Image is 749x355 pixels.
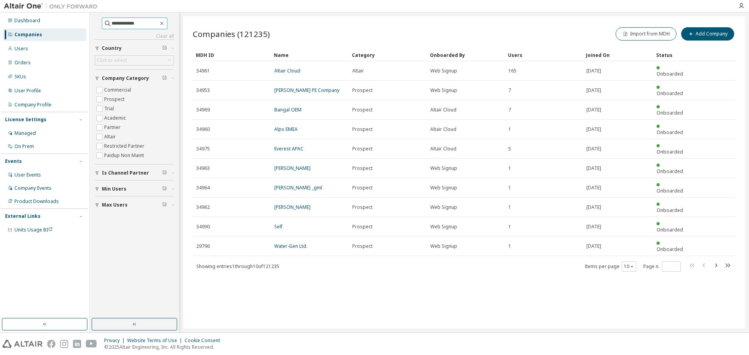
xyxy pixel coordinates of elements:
span: Altair Cloud [430,146,456,152]
div: Orders [14,60,31,66]
div: MDH ID [196,49,268,61]
span: Min Users [102,186,126,192]
button: 10 [624,263,634,270]
span: Onboarded [657,207,683,214]
div: Click to select [95,56,174,65]
span: Prospect [352,204,373,210]
span: Altair [352,68,364,74]
div: Users [508,49,580,61]
span: Web Signup [430,243,457,249]
span: Clear filter [162,186,167,192]
div: User Events [14,172,41,178]
span: 1 [508,126,511,132]
a: [PERSON_NAME] [274,204,311,210]
span: Altair Cloud [430,107,456,113]
span: Onboarded [657,246,683,253]
a: Self [274,223,282,230]
span: Prospect [352,126,373,132]
a: Alps EMEA [274,126,298,132]
span: 165 [508,68,516,74]
a: Altair Cloud [274,67,300,74]
span: 34969 [196,107,210,113]
span: [DATE] [586,204,601,210]
span: Country [102,45,122,51]
span: Web Signup [430,224,457,230]
span: Prospect [352,165,373,171]
label: Prospect [104,95,126,104]
span: 34962 [196,204,210,210]
div: Company Profile [14,102,51,108]
span: Onboarded [657,226,683,233]
span: [DATE] [586,68,601,74]
span: Web Signup [430,68,457,74]
span: Prospect [352,107,373,113]
span: Web Signup [430,204,457,210]
span: Onboarded [657,187,683,194]
img: youtube.svg [86,340,97,348]
span: [DATE] [586,165,601,171]
div: Onboarded By [430,49,502,61]
img: linkedin.svg [73,340,81,348]
span: Clear filter [162,202,167,208]
div: Dashboard [14,18,40,24]
span: 1 [508,204,511,210]
span: 34975 [196,146,210,152]
span: 7 [508,87,511,94]
div: Users [14,46,28,52]
span: Prospect [352,243,373,249]
span: Units Usage BI [14,226,53,233]
span: [DATE] [586,126,601,132]
div: Joined On [586,49,650,61]
span: Company Category [102,75,149,81]
span: Web Signup [430,165,457,171]
span: 5 [508,146,511,152]
span: Onboarded [657,110,683,116]
span: Is Channel Partner [102,170,149,176]
label: Altair [104,132,117,141]
label: Commercial [104,85,133,95]
div: Managed [14,130,36,136]
div: Website Terms of Use [127,337,185,344]
div: Cookie Consent [185,337,225,344]
span: Max Users [102,202,128,208]
a: Bangal OEM [274,106,302,113]
span: Onboarded [657,168,683,175]
label: Partner [104,123,122,132]
a: Water-Gen Ltd. [274,243,307,249]
div: Privacy [104,337,127,344]
div: Events [5,158,22,164]
a: [PERSON_NAME] _gml [274,184,322,191]
p: © 2025 Altair Engineering, Inc. All Rights Reserved. [104,344,225,350]
div: On Prem [14,143,34,150]
span: 34960 [196,126,210,132]
div: Company Events [14,185,51,191]
div: Product Downloads [14,198,59,205]
span: Onboarded [657,90,683,97]
a: [PERSON_NAME] PE Company [274,87,339,94]
a: [PERSON_NAME] [274,165,311,171]
label: Restricted Partner [104,141,146,151]
span: [DATE] [586,87,601,94]
span: 34963 [196,165,210,171]
label: Academic [104,113,128,123]
span: Prospect [352,185,373,191]
button: Is Channel Partner [95,164,174,182]
div: User Profile [14,88,41,94]
span: Items per page [585,261,636,272]
span: 1 [508,185,511,191]
span: Clear filter [162,45,167,51]
span: 1 [508,224,511,230]
span: [DATE] [586,224,601,230]
span: [DATE] [586,107,601,113]
div: Click to select [97,57,127,64]
span: Altair Cloud [430,126,456,132]
span: Page n. [643,261,681,272]
span: 1 [508,165,511,171]
img: altair_logo.svg [2,340,43,348]
img: instagram.svg [60,340,68,348]
div: Status [656,49,689,61]
button: Max Users [95,196,174,214]
a: Everest APAC [274,145,304,152]
span: Companies (121235) [193,28,270,39]
span: Clear filter [162,170,167,176]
